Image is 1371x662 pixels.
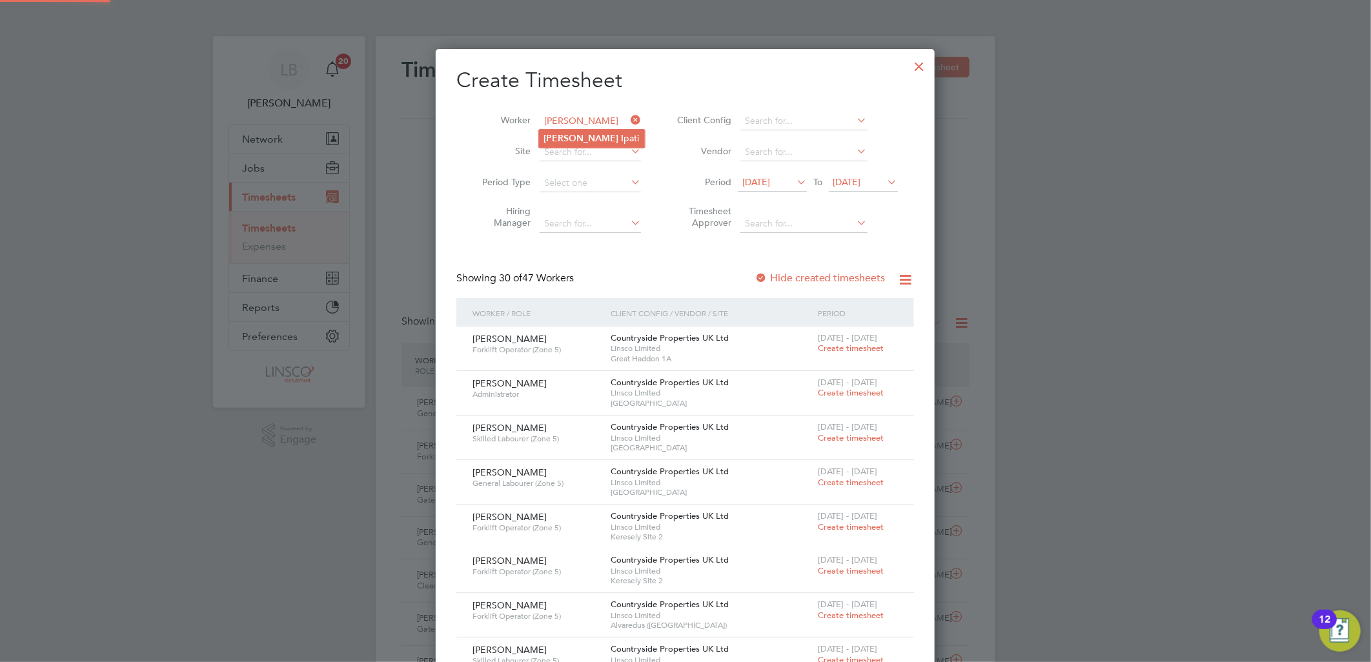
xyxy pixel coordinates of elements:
[818,466,877,477] span: [DATE] - [DATE]
[539,130,645,147] li: pati
[540,143,641,161] input: Search for...
[740,215,868,233] input: Search for...
[472,205,531,228] label: Hiring Manager
[472,389,601,399] span: Administrator
[611,643,729,654] span: Countryside Properties UK Ltd
[673,205,731,228] label: Timesheet Approver
[611,398,811,408] span: [GEOGRAPHIC_DATA]
[472,644,547,656] span: [PERSON_NAME]
[611,443,811,453] span: [GEOGRAPHIC_DATA]
[472,345,601,355] span: Forklift Operator (Zone 5)
[540,215,641,233] input: Search for...
[818,432,884,443] span: Create timesheet
[818,610,884,621] span: Create timesheet
[472,523,601,533] span: Forklift Operator (Zone 5)
[611,566,811,576] span: Linsco Limited
[1319,619,1330,636] div: 12
[818,387,884,398] span: Create timesheet
[818,521,884,532] span: Create timesheet
[611,599,729,610] span: Countryside Properties UK Ltd
[622,133,624,144] b: I
[818,343,884,354] span: Create timesheet
[815,298,901,328] div: Period
[611,487,811,497] span: [GEOGRAPHIC_DATA]
[472,511,547,523] span: [PERSON_NAME]
[611,576,811,586] span: Keresely Site 2
[611,388,811,398] span: Linsco Limited
[673,145,731,157] label: Vendor
[611,477,811,488] span: Linsco Limited
[673,176,731,188] label: Period
[818,332,877,343] span: [DATE] - [DATE]
[673,114,731,126] label: Client Config
[611,354,811,364] span: Great Haddon 1A
[818,477,884,488] span: Create timesheet
[456,67,914,94] h2: Create Timesheet
[755,272,886,285] label: Hide created timesheets
[472,599,547,611] span: [PERSON_NAME]
[607,298,815,328] div: Client Config / Vendor / Site
[472,114,531,126] label: Worker
[469,298,607,328] div: Worker / Role
[611,510,729,521] span: Countryside Properties UK Ltd
[611,532,811,542] span: Keresely Site 2
[611,620,811,630] span: Alvaredus ([GEOGRAPHIC_DATA])
[818,421,877,432] span: [DATE] - [DATE]
[472,422,547,434] span: [PERSON_NAME]
[611,522,811,532] span: Linsco Limited
[472,478,601,488] span: General Labourer (Zone 5)
[742,176,770,188] span: [DATE]
[472,466,547,478] span: [PERSON_NAME]
[472,611,601,621] span: Forklift Operator (Zone 5)
[818,554,877,565] span: [DATE] - [DATE]
[499,272,574,285] span: 47 Workers
[611,610,811,621] span: Linsco Limited
[472,176,531,188] label: Period Type
[611,377,729,388] span: Countryside Properties UK Ltd
[456,272,576,285] div: Showing
[472,434,601,444] span: Skilled Labourer (Zone 5)
[611,466,729,477] span: Countryside Properties UK Ltd
[818,565,884,576] span: Create timesheet
[544,133,619,144] b: [PERSON_NAME]
[1319,610,1361,652] button: Open Resource Center, 12 new notifications
[818,377,877,388] span: [DATE] - [DATE]
[833,176,861,188] span: [DATE]
[472,333,547,345] span: [PERSON_NAME]
[472,377,547,389] span: [PERSON_NAME]
[611,554,729,565] span: Countryside Properties UK Ltd
[809,174,826,190] span: To
[818,643,877,654] span: [DATE] - [DATE]
[611,433,811,443] span: Linsco Limited
[740,143,868,161] input: Search for...
[540,112,641,130] input: Search for...
[740,112,868,130] input: Search for...
[611,343,811,354] span: Linsco Limited
[611,421,729,432] span: Countryside Properties UK Ltd
[611,332,729,343] span: Countryside Properties UK Ltd
[540,174,641,192] input: Select one
[472,567,601,577] span: Forklift Operator (Zone 5)
[472,145,531,157] label: Site
[818,599,877,610] span: [DATE] - [DATE]
[499,272,522,285] span: 30 of
[818,510,877,521] span: [DATE] - [DATE]
[472,555,547,567] span: [PERSON_NAME]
